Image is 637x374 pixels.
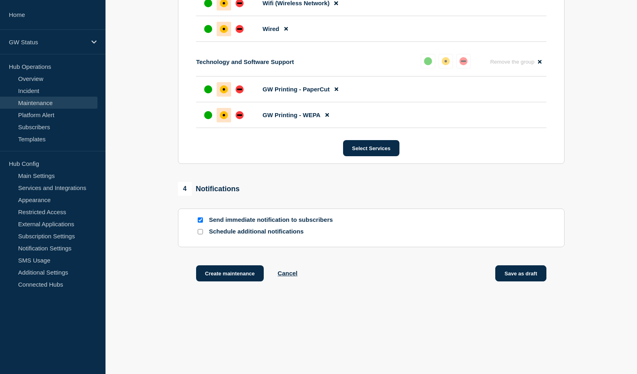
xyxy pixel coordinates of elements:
span: GW Printing - WEPA [263,112,321,118]
input: Schedule additional notifications [198,229,203,234]
button: Save as draft [495,265,546,281]
span: Remove the group [490,59,534,65]
p: Schedule additional notifications [209,228,338,236]
div: affected [442,57,450,65]
input: Send immediate notification to subscribers [198,217,203,223]
span: Wired [263,25,279,32]
div: up [204,85,212,93]
p: GW Status [9,39,86,45]
span: 4 [178,182,192,196]
div: up [204,25,212,33]
button: Cancel [278,270,298,277]
button: Select Services [343,140,399,156]
div: down [236,85,244,93]
button: Create maintenance [196,265,264,281]
div: down [459,57,467,65]
div: down [236,111,244,119]
button: Remove the group [485,54,546,70]
button: up [421,54,435,68]
button: affected [438,54,453,68]
p: Send immediate notification to subscribers [209,216,338,224]
button: down [456,54,471,68]
span: GW Printing - PaperCut [263,86,330,93]
div: down [236,25,244,33]
div: up [204,111,212,119]
div: up [424,57,432,65]
div: affected [220,25,228,33]
p: Technology and Software Support [196,58,294,65]
div: affected [220,85,228,93]
div: affected [220,111,228,119]
div: Notifications [178,182,240,196]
